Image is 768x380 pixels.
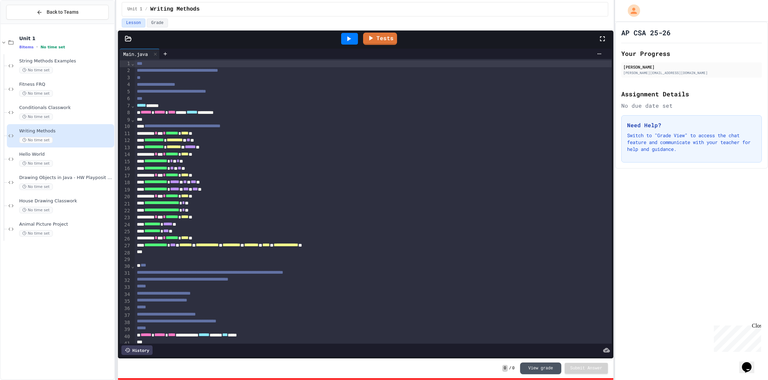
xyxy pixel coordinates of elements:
[120,242,131,249] div: 27
[120,236,131,242] div: 26
[19,67,53,73] span: No time set
[19,137,53,143] span: No time set
[621,89,762,99] h2: Assignment Details
[120,50,151,58] div: Main.java
[120,103,131,109] div: 7
[120,88,131,95] div: 5
[131,263,134,269] span: Fold line
[623,64,760,70] div: [PERSON_NAME]
[128,7,142,12] span: Unit 1
[19,230,53,237] span: No time set
[621,49,762,58] h2: Your Progress
[120,256,131,263] div: 29
[520,363,561,374] button: View grade
[19,128,113,134] span: Writing Methods
[120,123,131,130] div: 10
[565,363,608,374] button: Submit Answer
[131,117,134,122] span: Fold line
[19,207,53,213] span: No time set
[36,44,38,50] span: •
[120,109,131,116] div: 8
[19,58,113,64] span: String Methods Examples
[120,165,131,172] div: 16
[3,3,47,44] div: Chat with us now!Close
[19,82,113,87] span: Fitness FRQ
[131,341,134,346] span: Fold line
[19,152,113,157] span: Hello World
[623,70,760,75] div: [PERSON_NAME][EMAIL_ADDRESS][DOMAIN_NAME]
[120,277,131,284] div: 32
[120,228,131,235] div: 25
[19,183,53,190] span: No time set
[6,5,109,20] button: Back to Teams
[512,366,515,371] span: 0
[120,81,131,88] div: 4
[570,366,602,371] span: Submit Answer
[19,175,113,181] span: Drawing Objects in Java - HW Playposit Code
[509,366,512,371] span: /
[120,49,160,59] div: Main.java
[120,222,131,228] div: 24
[145,7,147,12] span: /
[711,323,761,352] iframe: chat widget
[120,319,131,326] div: 38
[19,114,53,120] span: No time set
[150,5,200,13] span: Writing Methods
[120,137,131,144] div: 12
[627,132,756,153] p: Switch to "Grade View" to access the chat feature and communicate with your teacher for help and ...
[120,333,131,340] div: 40
[120,207,131,214] div: 22
[363,33,397,45] a: Tests
[120,158,131,165] div: 15
[120,74,131,81] div: 3
[19,35,113,41] span: Unit 1
[120,284,131,291] div: 33
[122,19,145,27] button: Lesson
[739,353,761,373] iframe: chat widget
[120,67,131,74] div: 2
[120,193,131,200] div: 20
[19,90,53,97] span: No time set
[131,103,134,108] span: Fold line
[19,160,53,167] span: No time set
[120,187,131,193] div: 19
[120,305,131,312] div: 36
[120,95,131,102] div: 6
[120,60,131,67] div: 1
[120,250,131,257] div: 28
[120,130,131,137] div: 11
[120,340,131,347] div: 41
[120,144,131,151] div: 13
[621,3,642,19] div: My Account
[40,45,65,49] span: No time set
[47,9,79,16] span: Back to Teams
[120,179,131,186] div: 18
[120,117,131,123] div: 9
[621,102,762,110] div: No due date set
[120,214,131,221] div: 23
[120,173,131,179] div: 17
[19,222,113,227] span: Animal Picture Project
[121,345,153,355] div: History
[120,312,131,319] div: 37
[147,19,168,27] button: Grade
[120,326,131,333] div: 39
[120,291,131,298] div: 34
[19,198,113,204] span: House Drawing Classwork
[502,365,507,372] span: 0
[120,151,131,158] div: 14
[131,61,134,66] span: Fold line
[621,28,671,37] h1: AP CSA 25-26
[19,105,113,111] span: Conditionals Classwork
[120,201,131,207] div: 21
[120,270,131,277] div: 31
[120,298,131,305] div: 35
[627,121,756,129] h3: Need Help?
[120,263,131,270] div: 30
[19,45,34,49] span: 8 items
